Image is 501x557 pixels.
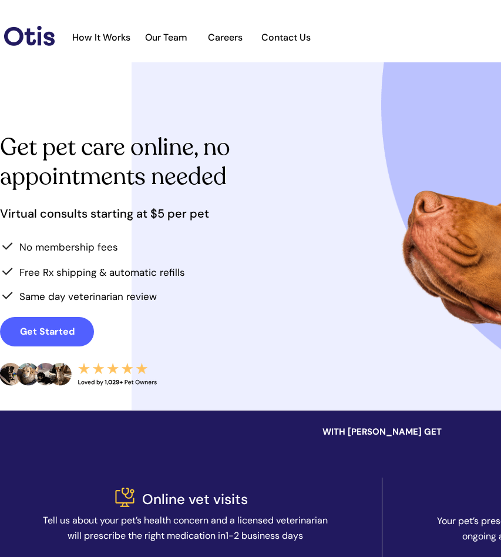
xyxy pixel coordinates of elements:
strong: Get Started [20,325,75,338]
a: How It Works [66,32,136,44]
span: 1-2 business days [226,529,303,542]
span: Online vet visits [142,490,248,508]
a: Contact Us [255,32,317,44]
span: How It Works [66,32,136,43]
span: No membership fees [19,241,118,254]
span: Our Team [137,32,195,43]
span: Contact Us [255,32,317,43]
span: Free Rx shipping & automatic refills [19,266,185,279]
span: Tell us about your pet’s health concern and a licensed veterinarian will prescribe the right medi... [43,514,328,542]
a: Careers [196,32,254,44]
span: WITH [PERSON_NAME] GET [322,426,442,438]
span: Same day veterinarian review [19,290,157,303]
span: Careers [196,32,254,43]
a: Our Team [137,32,195,44]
